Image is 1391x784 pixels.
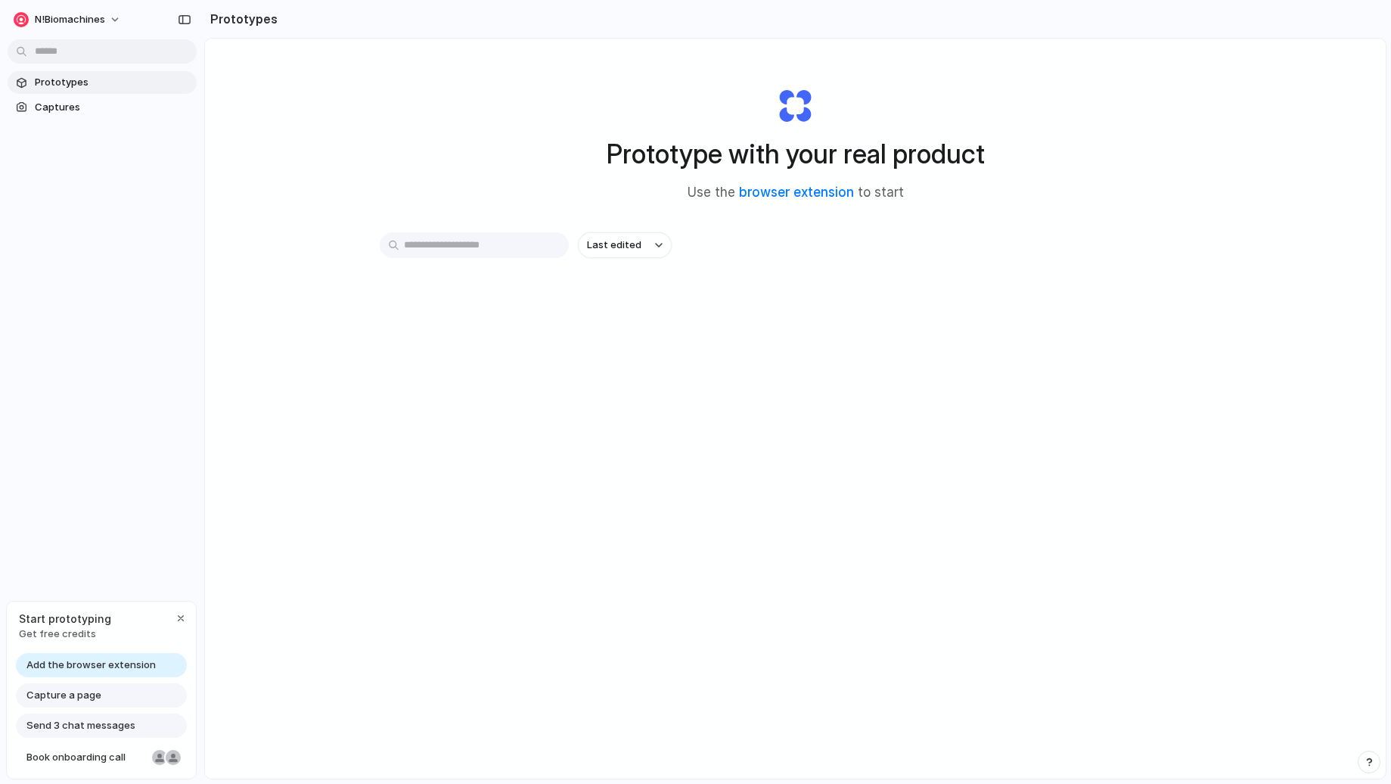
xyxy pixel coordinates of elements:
span: Send 3 chat messages [26,718,135,733]
a: Add the browser extension [16,653,187,677]
a: browser extension [739,185,854,200]
a: Prototypes [8,71,197,94]
div: Nicole Kubica [151,748,169,767]
span: Last edited [587,238,641,253]
a: Book onboarding call [16,745,187,770]
div: Christian Iacullo [164,748,182,767]
span: Use the to start [688,183,904,203]
span: n!Biomachines [35,12,105,27]
span: Add the browser extension [26,658,156,673]
h1: Prototype with your real product [607,134,985,174]
button: Last edited [578,232,672,258]
span: Get free credits [19,627,111,642]
span: Capture a page [26,688,101,703]
a: Captures [8,96,197,119]
span: Book onboarding call [26,750,146,765]
span: Start prototyping [19,611,111,627]
h2: Prototypes [204,10,278,28]
button: n!Biomachines [8,8,129,32]
span: Prototypes [35,75,191,90]
span: Captures [35,100,191,115]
